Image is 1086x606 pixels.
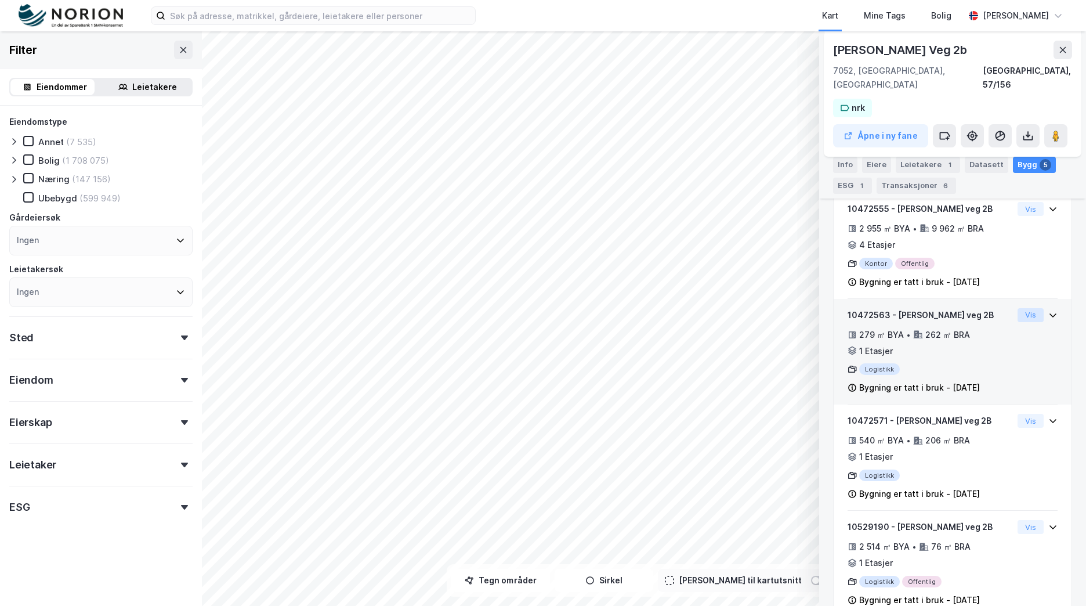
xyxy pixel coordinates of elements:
div: 1 [944,159,955,171]
div: 2 514 ㎡ BYA [859,540,910,554]
div: Bolig [931,9,951,23]
div: 1 Etasjer [859,556,893,570]
div: Bygg [1013,157,1056,173]
div: Info [833,157,857,173]
div: (7 535) [66,136,96,147]
img: norion-logo.80e7a08dc31c2e691866.png [19,4,123,28]
iframe: Chat Widget [1028,550,1086,606]
div: nrk [852,101,865,115]
div: 540 ㎡ BYA [859,434,904,448]
div: Bygning er tatt i bruk - [DATE] [859,275,980,289]
div: [PERSON_NAME] Veg 2b [833,41,969,59]
div: 1 Etasjer [859,344,893,358]
div: Bygning er tatt i bruk - [DATE] [859,487,980,501]
div: 206 ㎡ BRA [925,434,970,448]
div: Sted [9,331,34,345]
div: 10472563 - [PERSON_NAME] veg 2B [848,308,1013,322]
div: 279 ㎡ BYA [859,328,904,342]
div: Mine Tags [864,9,906,23]
div: Eierskap [9,416,52,430]
div: Kontrollprogram for chat [1028,550,1086,606]
div: [PERSON_NAME] til kartutsnitt [679,573,802,587]
button: Sirkel [555,569,653,592]
div: 10529190 - [PERSON_NAME] veg 2B [848,520,1013,534]
button: Vis [1018,520,1044,534]
div: Ingen [17,233,39,247]
div: Transaksjoner [877,178,956,194]
div: 76 ㎡ BRA [931,540,971,554]
input: Søk på adresse, matrikkel, gårdeiere, leietakere eller personer [165,7,475,24]
div: Bolig [38,155,60,166]
div: 7052, [GEOGRAPHIC_DATA], [GEOGRAPHIC_DATA] [833,64,983,92]
button: Vis [1018,414,1044,428]
div: • [906,436,911,445]
div: Ubebygd [38,193,77,204]
div: ESG [9,500,30,514]
div: 2 955 ㎡ BYA [859,222,910,236]
div: 1 Etasjer [859,450,893,464]
div: ESG [833,178,872,194]
div: Datasett [965,157,1008,173]
div: Leietakersøk [9,262,63,276]
div: Kart [822,9,838,23]
div: 9 962 ㎡ BRA [932,222,984,236]
div: Eiendom [9,373,53,387]
div: Eiere [862,157,891,173]
button: Vis [1018,202,1044,216]
button: Vis [1018,308,1044,322]
div: Ingen [17,285,39,299]
div: [PERSON_NAME] [983,9,1049,23]
div: 5 [1040,159,1051,171]
div: • [906,330,911,340]
div: Leietakere [896,157,960,173]
button: Åpne i ny fane [833,124,928,147]
div: Næring [38,174,70,185]
div: • [913,224,917,233]
div: Filter [9,41,37,59]
div: Bygning er tatt i bruk - [DATE] [859,381,980,395]
div: Eiendommer [37,80,87,94]
button: Tegn områder [451,569,550,592]
div: 262 ㎡ BRA [925,328,970,342]
div: 1 [856,180,867,192]
div: (599 949) [79,193,121,204]
div: Leietaker [9,458,56,472]
div: 4 Etasjer [859,238,895,252]
div: • [912,542,917,551]
div: Gårdeiersøk [9,211,60,225]
div: (147 156) [72,174,111,185]
div: Leietakere [132,80,177,94]
div: 6 [940,180,951,192]
div: 10472555 - [PERSON_NAME] veg 2B [848,202,1013,216]
div: 10472571 - [PERSON_NAME] veg 2B [848,414,1013,428]
div: Annet [38,136,64,147]
div: [GEOGRAPHIC_DATA], 57/156 [983,64,1072,92]
div: Eiendomstype [9,115,67,129]
div: (1 708 075) [62,155,109,166]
